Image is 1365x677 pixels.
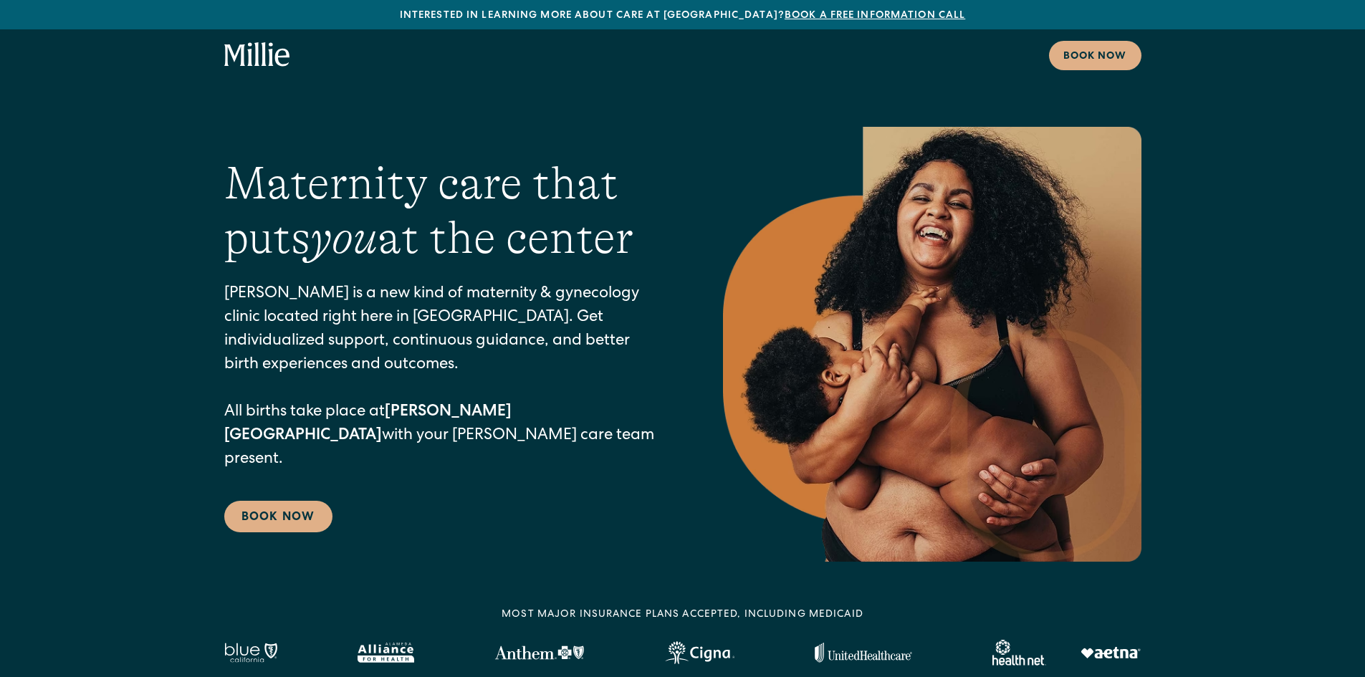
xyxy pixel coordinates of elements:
h1: Maternity care that puts at the center [224,156,666,267]
a: Book now [1049,41,1141,70]
div: Book now [1063,49,1127,64]
img: Blue California logo [224,643,277,663]
img: Cigna logo [665,641,734,664]
em: you [310,212,378,264]
div: MOST MAJOR INSURANCE PLANS ACCEPTED, INCLUDING MEDICAID [502,608,863,623]
img: Smiling mother with her baby in arms, celebrating body positivity and the nurturing bond of postp... [723,127,1141,562]
p: [PERSON_NAME] is a new kind of maternity & gynecology clinic located right here in [GEOGRAPHIC_DA... [224,283,666,472]
img: United Healthcare logo [815,643,912,663]
a: Book Now [224,501,332,532]
img: Aetna logo [1081,647,1141,658]
img: Alameda Alliance logo [358,643,414,663]
a: home [224,42,290,68]
img: Healthnet logo [992,640,1046,666]
img: Anthem Logo [494,645,584,660]
a: Book a free information call [785,11,965,21]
